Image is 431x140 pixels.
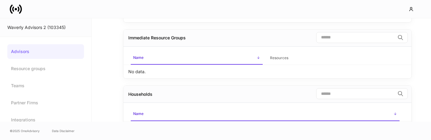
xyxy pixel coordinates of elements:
[128,35,186,41] div: Immediate Resource Groups
[7,113,84,127] a: Integrations
[128,91,152,97] div: Households
[268,52,400,64] span: Resources
[7,24,84,31] div: Waverly Advisors 2 (103345)
[7,95,84,110] a: Partner Firms
[7,61,84,76] a: Resource groups
[128,69,146,75] p: No data.
[10,128,40,133] span: © 2025 OneAdvisory
[270,55,288,61] h6: Resources
[131,108,400,121] span: Name
[131,52,263,65] span: Name
[133,55,144,60] h6: Name
[7,44,84,59] a: Advisors
[7,78,84,93] a: Teams
[52,128,75,133] a: Data Disclaimer
[133,111,144,117] h6: Name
